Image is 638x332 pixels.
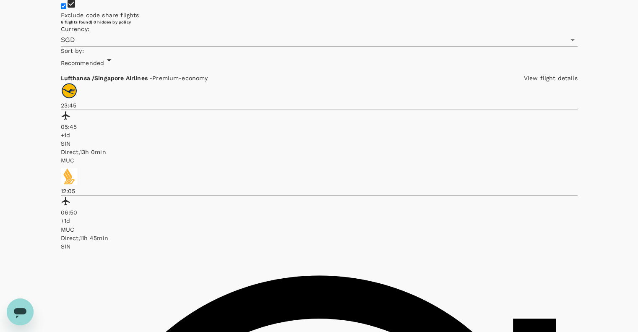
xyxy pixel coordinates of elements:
[61,101,578,110] p: 23:45
[61,123,578,131] p: 05:45
[61,148,578,156] div: Direct , 13h 0min
[61,26,89,32] span: Currency :
[152,75,208,81] span: Premium-economy
[7,298,34,325] iframe: Button to launch messaging window
[61,156,578,165] p: MUC
[61,139,578,148] p: SIN
[61,234,578,242] div: Direct , 11h 45min
[149,75,152,81] span: -
[61,75,150,81] span: Lufthansa / Singapore Airlines
[61,3,66,9] input: Exclude code share flights
[61,11,578,19] p: Exclude code share flights
[61,132,70,139] span: +1d
[61,82,78,99] img: LH
[61,47,84,54] span: Sort by :
[61,242,578,251] p: SIN
[567,34,578,46] button: Open
[524,74,578,82] p: View flight details
[61,187,578,195] p: 12:05
[61,60,104,66] span: Recommended
[61,208,578,217] p: 06:50
[61,225,578,234] p: MUC
[61,19,578,25] div: 6 flights found | 0 hidden by policy
[61,168,78,185] img: SQ
[61,217,70,224] span: +1d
